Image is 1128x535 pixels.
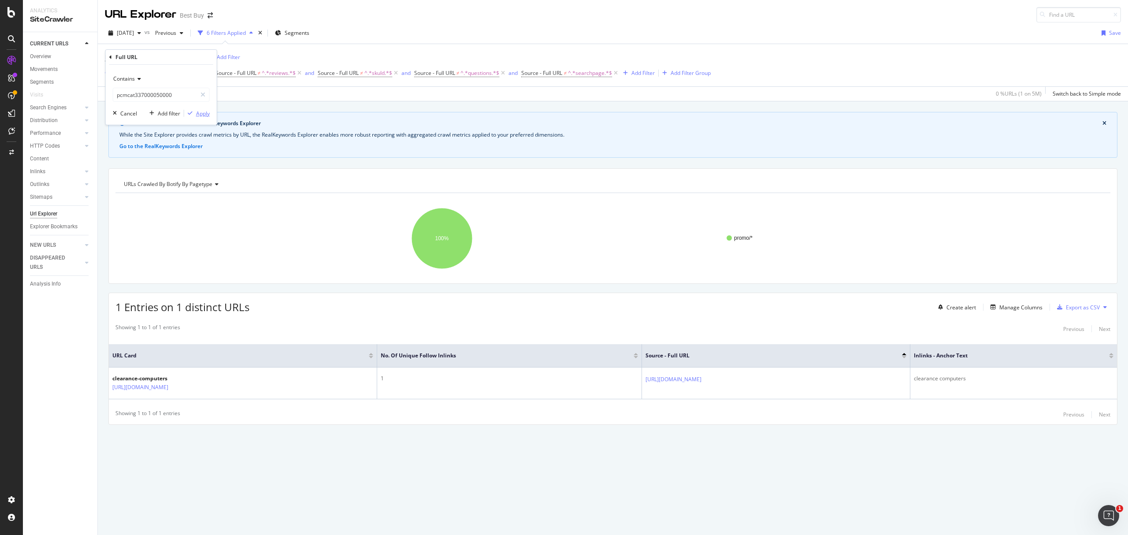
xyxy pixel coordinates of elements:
[30,129,61,138] div: Performance
[30,39,68,48] div: CURRENT URLS
[30,180,49,189] div: Outlinks
[109,109,137,118] button: Cancel
[30,222,91,231] a: Explorer Bookmarks
[1063,409,1084,420] button: Previous
[935,300,976,314] button: Create alert
[115,409,180,420] div: Showing 1 to 1 of 1 entries
[30,154,91,163] a: Content
[105,26,145,40] button: [DATE]
[30,209,91,219] a: Url Explorer
[401,69,411,77] div: and
[30,103,67,112] div: Search Engines
[30,78,54,87] div: Segments
[30,193,82,202] a: Sitemaps
[30,39,82,48] a: CURRENT URLS
[105,7,176,22] div: URL Explorer
[1099,323,1110,334] button: Next
[30,193,52,202] div: Sitemaps
[30,154,49,163] div: Content
[1099,409,1110,420] button: Next
[115,323,180,334] div: Showing 1 to 1 of 1 entries
[508,69,518,77] div: and
[30,65,91,74] a: Movements
[258,69,261,77] span: ≠
[30,52,91,61] a: Overview
[1063,323,1084,334] button: Previous
[30,129,82,138] a: Performance
[914,352,1096,360] span: Inlinks - Anchor Text
[113,75,135,82] span: Contains
[414,69,455,77] span: Source - Full URL
[1098,505,1119,526] iframe: Intercom live chat
[124,180,212,188] span: URLs Crawled By Botify By pagetype
[646,352,889,360] span: Source - Full URL
[122,177,1102,191] h4: URLs Crawled By Botify By pagetype
[152,26,187,40] button: Previous
[30,279,61,289] div: Analysis Info
[30,78,91,87] a: Segments
[318,69,359,77] span: Source - Full URL
[117,29,134,37] span: 2025 Oct. 9th
[256,29,264,37] div: times
[620,68,655,78] button: Add Filter
[568,67,612,79] span: ^.*searchpage.*$
[30,116,82,125] a: Distribution
[30,90,52,100] a: Visits
[215,69,256,77] span: Source - Full URL
[108,112,1117,158] div: info banner
[734,235,753,241] text: promo/*
[364,67,392,79] span: ^.*skuId.*$
[30,241,56,250] div: NEW URLS
[914,375,1113,383] div: clearance computers
[152,29,176,37] span: Previous
[217,53,240,61] div: Add Filter
[196,110,210,117] div: Apply
[112,352,367,360] span: URL Card
[30,279,91,289] a: Analysis Info
[521,69,562,77] span: Source - Full URL
[30,141,60,151] div: HTTP Codes
[305,69,314,77] button: and
[30,15,90,25] div: SiteCrawler
[180,11,204,20] div: Best Buy
[30,253,82,272] a: DISAPPEARED URLS
[207,29,246,37] div: 6 Filters Applied
[1109,29,1121,37] div: Save
[1063,411,1084,418] div: Previous
[262,67,296,79] span: ^.*reviews.*$
[30,141,82,151] a: HTTP Codes
[1099,411,1110,418] div: Next
[1066,304,1100,311] div: Export as CSV
[946,304,976,311] div: Create alert
[1098,26,1121,40] button: Save
[30,65,58,74] div: Movements
[115,53,137,61] div: Full URL
[205,52,240,63] button: Add Filter
[1116,505,1123,512] span: 1
[987,302,1043,312] button: Manage Columns
[146,109,180,118] button: Add filter
[30,241,82,250] a: NEW URLS
[208,12,213,19] div: arrow-right-arrow-left
[631,69,655,77] div: Add Filter
[671,69,711,77] div: Add Filter Group
[112,375,207,383] div: clearance-computers
[120,110,137,117] div: Cancel
[30,209,57,219] div: Url Explorer
[564,69,567,77] span: ≠
[115,200,1110,277] div: A chart.
[381,375,638,383] div: 1
[30,52,51,61] div: Overview
[119,142,203,150] button: Go to the RealKeywords Explorer
[996,90,1042,97] div: 0 % URLs ( 1 on 5M )
[30,167,82,176] a: Inlinks
[30,116,58,125] div: Distribution
[659,68,711,78] button: Add Filter Group
[145,28,152,36] span: vs
[360,69,363,77] span: ≠
[460,67,499,79] span: ^.*questions.*$
[999,304,1043,311] div: Manage Columns
[1054,300,1100,314] button: Export as CSV
[381,352,620,360] span: No. of Unique Follow Inlinks
[112,383,168,392] a: [URL][DOMAIN_NAME]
